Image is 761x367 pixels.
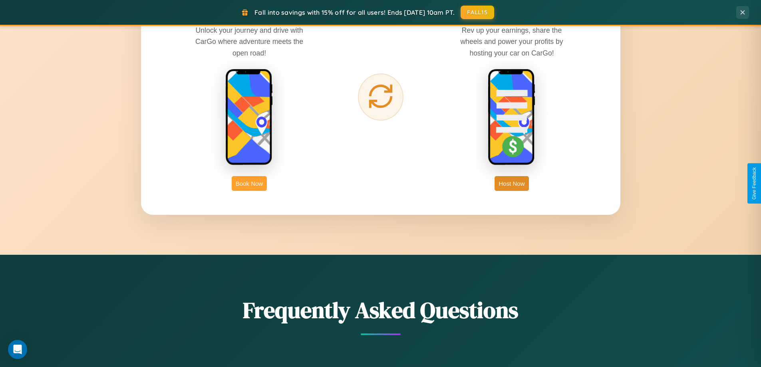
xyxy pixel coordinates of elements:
img: host phone [488,69,536,166]
button: FALL15 [461,6,494,19]
img: rent phone [225,69,273,166]
button: Host Now [495,176,529,191]
p: Rev up your earnings, share the wheels and power your profits by hosting your car on CarGo! [452,25,572,58]
div: Give Feedback [751,167,757,200]
h2: Frequently Asked Questions [141,295,620,325]
button: Book Now [232,176,267,191]
span: Fall into savings with 15% off for all users! Ends [DATE] 10am PT. [254,8,455,16]
div: Open Intercom Messenger [8,340,27,359]
p: Unlock your journey and drive with CarGo where adventure meets the open road! [189,25,309,58]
